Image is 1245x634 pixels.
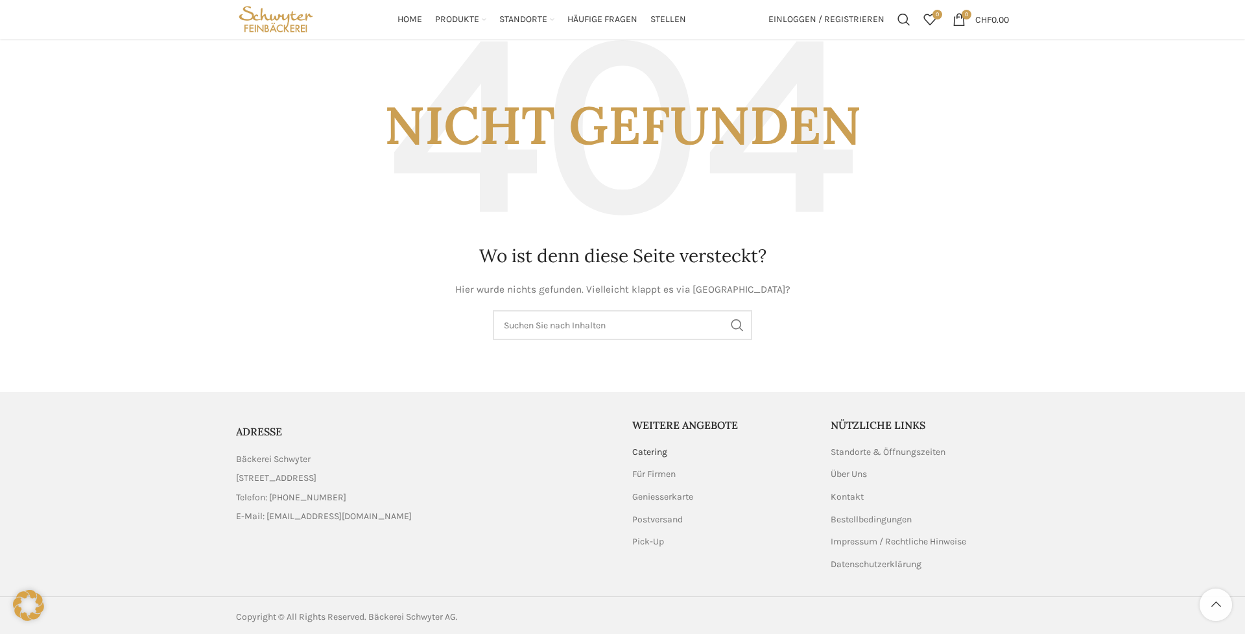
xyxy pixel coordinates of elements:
a: Bestellbedingungen [831,513,913,526]
span: 0 [962,10,971,19]
a: Postversand [632,513,684,526]
a: Über Uns [831,468,868,481]
span: Einloggen / Registrieren [768,15,884,24]
span: Stellen [650,14,686,26]
a: Produkte [435,6,486,32]
a: 0 [917,6,943,32]
a: Scroll to top button [1200,589,1232,621]
a: Site logo [236,13,316,24]
span: Häufige Fragen [567,14,637,26]
span: CHF [975,14,991,25]
a: Standorte & Öffnungszeiten [831,446,947,459]
a: Kontakt [831,491,865,504]
span: 0 [932,10,942,19]
h1: Wo ist denn diese Seite versteckt? [236,243,1009,269]
a: 0 CHF0.00 [946,6,1015,32]
a: List item link [236,509,613,524]
a: Suchen [891,6,917,32]
a: Home [397,6,422,32]
a: Geniesserkarte [632,491,694,504]
span: [STREET_ADDRESS] [236,471,316,485]
p: Hier wurde nichts gefunden. Vielleicht klappt es via [GEOGRAPHIC_DATA]? [236,282,1009,298]
input: Suchen [493,310,752,340]
h3: Nicht gefunden [236,21,1009,230]
a: Häufige Fragen [567,6,637,32]
div: Copyright © All Rights Reserved. Bäckerei Schwyter AG. [236,610,616,624]
div: Main navigation [322,6,762,32]
a: Pick-Up [632,535,665,548]
h5: Weitere Angebote [632,418,811,432]
a: Stellen [650,6,686,32]
span: Produkte [435,14,479,26]
a: Einloggen / Registrieren [762,6,891,32]
div: Meine Wunschliste [917,6,943,32]
a: List item link [236,491,613,505]
span: ADRESSE [236,425,282,438]
a: Datenschutzerklärung [831,558,923,571]
h5: Nützliche Links [831,418,1010,432]
span: Bäckerei Schwyter [236,452,311,467]
a: Standorte [499,6,554,32]
span: Standorte [499,14,547,26]
a: Impressum / Rechtliche Hinweise [831,535,967,548]
span: Home [397,14,422,26]
bdi: 0.00 [975,14,1009,25]
a: Catering [632,446,669,459]
a: Für Firmen [632,468,677,481]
